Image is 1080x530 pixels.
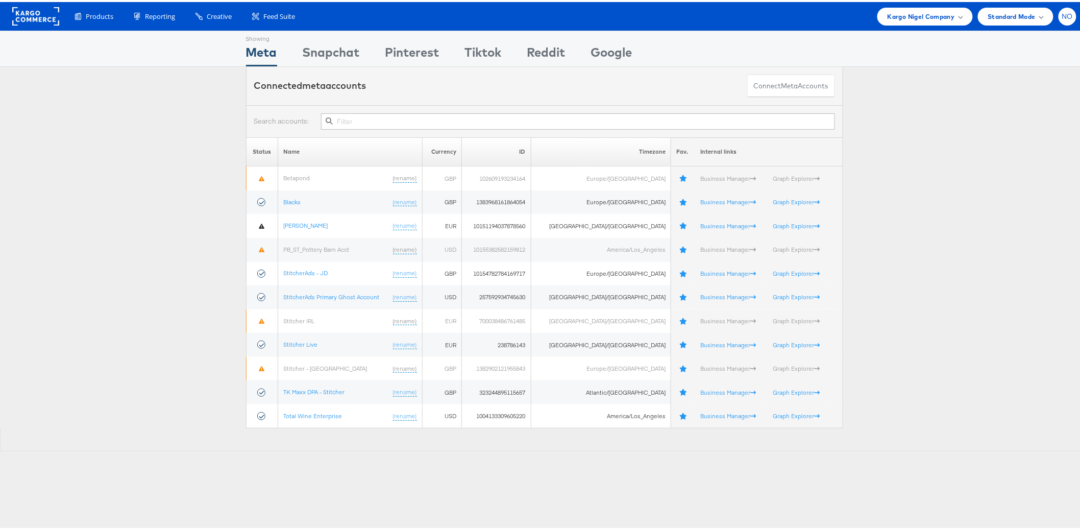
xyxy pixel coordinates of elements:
a: PB_ST_Pottery Barn Acct [283,244,349,251]
td: GBP [422,164,461,188]
td: 1382902121955843 [461,355,531,379]
a: StitcherAds - JD [283,267,328,275]
th: ID [461,135,531,164]
a: (rename) [393,339,417,347]
a: Graph Explorer [773,363,820,370]
span: meta [781,79,798,89]
div: Connected accounts [254,77,366,90]
span: Kargo Nigel Company [888,9,955,20]
a: Business Manager [701,315,756,323]
td: Europe/[GEOGRAPHIC_DATA] [531,188,671,212]
input: Filter [321,111,834,128]
a: Graph Explorer [773,339,820,347]
a: Stitcher Live [283,339,317,346]
td: Europe/[GEOGRAPHIC_DATA] [531,355,671,379]
a: (rename) [393,244,417,252]
span: Products [86,10,113,19]
a: (rename) [393,291,417,300]
a: [PERSON_NAME] [283,220,328,227]
td: Europe/[GEOGRAPHIC_DATA] [531,164,671,188]
a: (rename) [393,172,417,181]
td: 10155382582159812 [461,236,531,260]
a: (rename) [393,220,417,228]
a: (rename) [393,196,417,205]
th: Currency [422,135,461,164]
div: Meta [246,41,277,64]
a: Graph Explorer [773,315,820,323]
th: Name [278,135,422,164]
a: Graph Explorer [773,196,820,204]
td: USD [422,283,461,307]
a: Business Manager [701,387,756,394]
td: USD [422,236,461,260]
a: Business Manager [701,410,756,418]
td: 257592934745630 [461,283,531,307]
a: Business Manager [701,268,756,275]
a: (rename) [393,315,417,324]
td: GBP [422,378,461,402]
a: Betapond [283,172,310,180]
td: GBP [422,188,461,212]
a: (rename) [393,267,417,276]
td: America/Los_Angeles [531,402,671,426]
td: 700038486761485 [461,307,531,331]
span: meta [303,78,326,89]
td: 1383968161864054 [461,188,531,212]
td: 10151194037878560 [461,212,531,236]
div: Google [591,41,632,64]
td: [GEOGRAPHIC_DATA]/[GEOGRAPHIC_DATA] [531,331,671,355]
a: Graph Explorer [773,268,820,275]
td: Atlantic/[GEOGRAPHIC_DATA] [531,378,671,402]
td: 10154782784169717 [461,260,531,284]
td: USD [422,402,461,426]
span: Standard Mode [988,9,1036,20]
a: Stitcher - [GEOGRAPHIC_DATA] [283,363,367,370]
td: GBP [422,260,461,284]
td: 323244895115657 [461,378,531,402]
td: EUR [422,331,461,355]
a: Business Manager [701,244,756,251]
td: Europe/[GEOGRAPHIC_DATA] [531,260,671,284]
span: NO [1062,11,1073,18]
a: Graph Explorer [773,244,820,251]
a: Graph Explorer [773,173,820,180]
a: (rename) [393,363,417,371]
td: EUR [422,307,461,331]
td: EUR [422,212,461,236]
a: (rename) [393,410,417,419]
td: 1004133309605220 [461,402,531,426]
span: Feed Suite [263,10,295,19]
td: 102609193234164 [461,164,531,188]
td: America/Los_Angeles [531,236,671,260]
button: ConnectmetaAccounts [747,73,835,95]
a: Graph Explorer [773,410,820,418]
td: [GEOGRAPHIC_DATA]/[GEOGRAPHIC_DATA] [531,307,671,331]
td: [GEOGRAPHIC_DATA]/[GEOGRAPHIC_DATA] [531,283,671,307]
a: Business Manager [701,220,756,228]
a: Total Wine Enterprise [283,410,342,418]
a: TK Maxx DPA - Stitcher [283,386,345,394]
span: Reporting [145,10,175,19]
a: Business Manager [701,173,756,180]
td: GBP [422,355,461,379]
a: Graph Explorer [773,387,820,394]
div: Tiktok [465,41,502,64]
div: Reddit [527,41,566,64]
th: Status [246,135,278,164]
a: Business Manager [701,196,756,204]
div: Showing [246,29,277,41]
a: Business Manager [701,363,756,370]
a: Graph Explorer [773,291,820,299]
div: Snapchat [303,41,360,64]
a: (rename) [393,386,417,395]
a: Stitcher IRL [283,315,314,323]
div: Pinterest [385,41,439,64]
a: Blacks [283,196,301,204]
a: StitcherAds Primary Ghost Account [283,291,379,299]
a: Business Manager [701,339,756,347]
td: 238786143 [461,331,531,355]
th: Timezone [531,135,671,164]
a: Business Manager [701,291,756,299]
td: [GEOGRAPHIC_DATA]/[GEOGRAPHIC_DATA] [531,212,671,236]
span: Creative [207,10,232,19]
